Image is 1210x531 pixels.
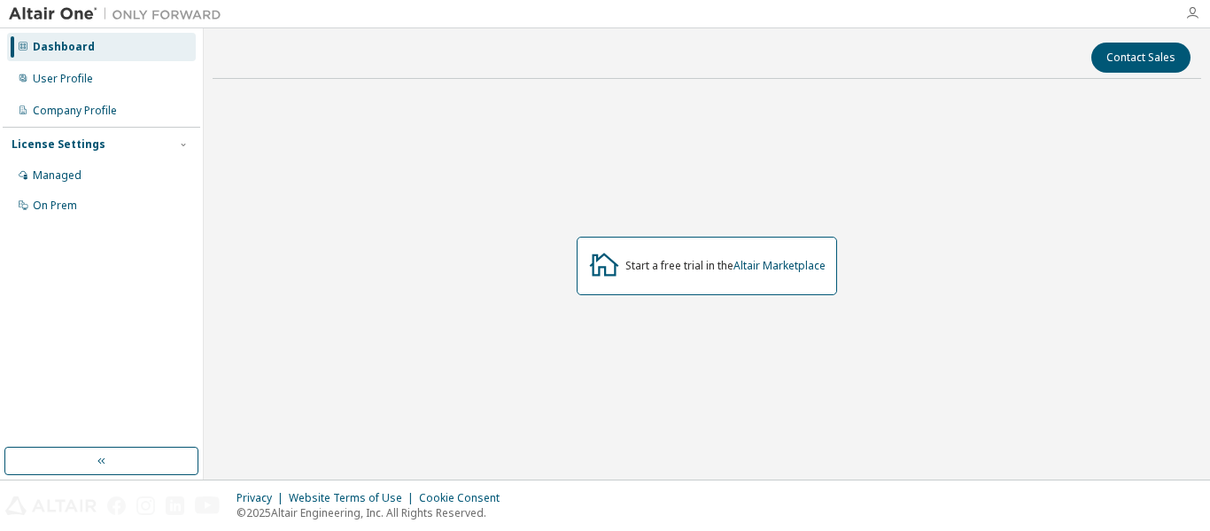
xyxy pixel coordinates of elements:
[419,491,510,505] div: Cookie Consent
[195,496,221,515] img: youtube.svg
[237,491,289,505] div: Privacy
[237,505,510,520] p: © 2025 Altair Engineering, Inc. All Rights Reserved.
[33,104,117,118] div: Company Profile
[33,40,95,54] div: Dashboard
[136,496,155,515] img: instagram.svg
[289,491,419,505] div: Website Terms of Use
[12,137,105,152] div: License Settings
[733,258,826,273] a: Altair Marketplace
[33,168,81,183] div: Managed
[33,72,93,86] div: User Profile
[625,259,826,273] div: Start a free trial in the
[166,496,184,515] img: linkedin.svg
[1091,43,1191,73] button: Contact Sales
[9,5,230,23] img: Altair One
[33,199,77,213] div: On Prem
[5,496,97,515] img: altair_logo.svg
[107,496,126,515] img: facebook.svg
